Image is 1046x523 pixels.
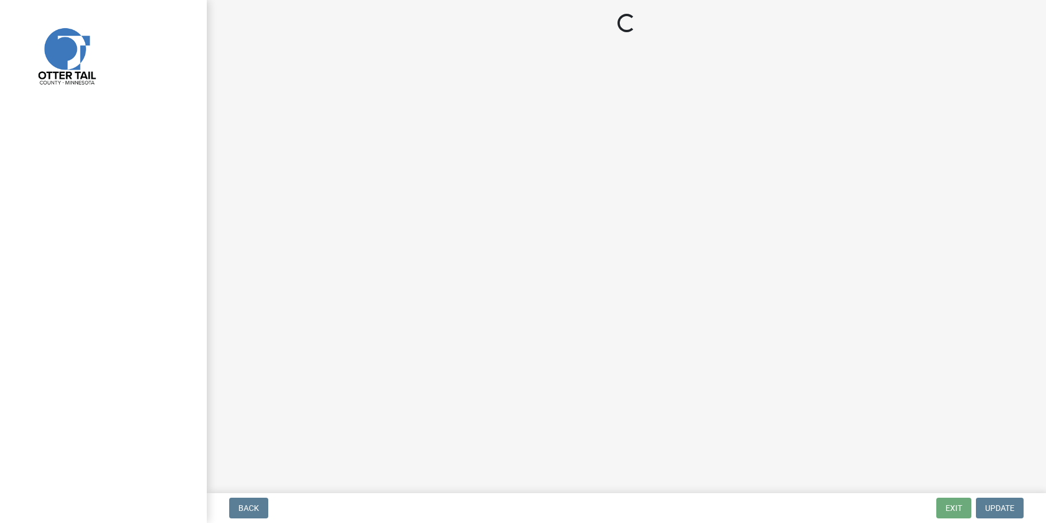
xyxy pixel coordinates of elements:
button: Update [976,498,1024,518]
span: Update [985,503,1014,513]
button: Back [229,498,268,518]
button: Exit [936,498,971,518]
span: Back [238,503,259,513]
img: Otter Tail County, Minnesota [23,12,109,98]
